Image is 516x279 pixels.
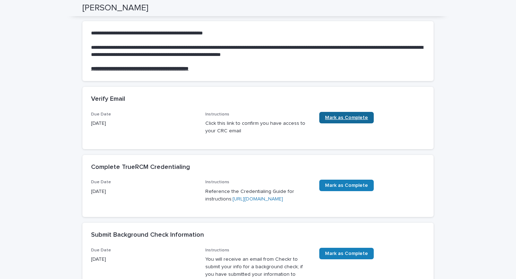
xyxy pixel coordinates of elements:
[205,180,229,184] span: Instructions
[233,197,283,202] a: [URL][DOMAIN_NAME]
[91,95,125,103] h2: Verify Email
[91,256,197,263] p: [DATE]
[91,120,197,127] p: [DATE]
[325,251,368,256] span: Mark as Complete
[91,180,111,184] span: Due Date
[205,248,229,252] span: Instructions
[325,115,368,120] span: Mark as Complete
[319,112,374,123] a: Mark as Complete
[319,180,374,191] a: Mark as Complete
[91,231,204,239] h2: Submit Background Check Information
[82,3,148,13] h2: [PERSON_NAME]
[205,112,229,117] span: Instructions
[91,112,111,117] span: Due Date
[205,120,311,135] p: Click this link to confirm you have access to your CRC email
[91,164,190,171] h2: Complete TrueRCM Credentialing
[319,248,374,259] a: Mark as Complete
[325,183,368,188] span: Mark as Complete
[91,248,111,252] span: Due Date
[205,188,311,203] p: Reference the Credentialing Guide for instructions:
[91,188,197,195] p: [DATE]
